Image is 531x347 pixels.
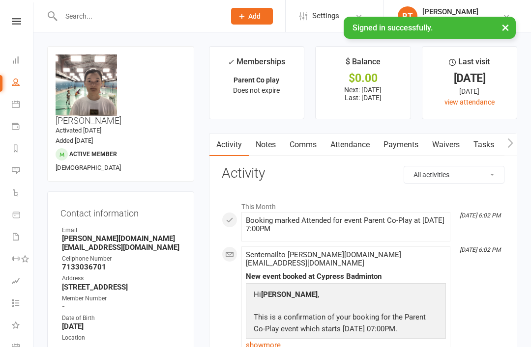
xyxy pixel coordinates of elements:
div: $ Balance [346,55,381,73]
input: Search... [58,9,218,23]
div: Last visit [449,55,490,73]
a: Payments [377,133,425,156]
i: [DATE] 6:02 PM [460,246,501,253]
a: People [12,72,34,94]
div: Memberships [228,55,285,74]
a: Product Sales [12,205,34,227]
h3: Contact information [60,205,181,218]
strong: [DATE] [62,322,181,331]
p: Next: [DATE] Last: [DATE] [324,86,401,102]
div: [PERSON_NAME] [422,7,482,16]
strong: [PERSON_NAME] [261,290,318,299]
a: Dashboard [12,50,34,72]
time: Activated [DATE] [56,127,101,134]
a: view attendance [444,98,495,106]
strong: 7133036701 [62,263,181,271]
strong: [PERSON_NAME][DOMAIN_NAME][EMAIL_ADDRESS][DOMAIN_NAME] [62,234,181,252]
a: Reports [12,138,34,160]
div: Cellphone Number [62,254,181,264]
a: Activity [209,133,249,156]
time: Added [DATE] [56,137,93,144]
span: Does not expire [233,86,280,94]
div: $0.00 [324,73,401,83]
div: Member Number [62,294,181,303]
p: Hi , [251,289,441,303]
strong: - [62,302,181,311]
div: Booking marked Attended for event Parent Co-Play at [DATE] 7:00PM [246,216,446,233]
strong: [STREET_ADDRESS] [62,283,181,292]
h3: Activity [222,166,504,181]
a: Comms [283,133,324,156]
span: Active member [69,151,117,158]
div: BT [398,6,417,26]
button: Add [231,8,273,25]
div: Date of Birth [62,314,181,323]
li: This Month [222,196,504,212]
div: Location [62,333,181,343]
div: Cypress Badminton [422,16,482,25]
img: image1758489450.png [56,54,117,116]
div: [DATE] [431,73,508,83]
div: Email [62,226,181,235]
div: Address [62,274,181,283]
span: Add [248,12,261,20]
span: Settings [312,5,339,27]
i: ✓ [228,57,234,67]
a: Calendar [12,94,34,116]
a: Payments [12,116,34,138]
strong: Parent Co play [234,76,279,84]
a: Notes [249,133,283,156]
a: Tasks [467,133,501,156]
span: Signed in successfully. [353,23,433,32]
button: × [497,17,514,38]
a: Waivers [425,133,467,156]
p: This is a confirmation of your booking for the Parent Co-Play event which starts [DATE] 07:00PM. [251,311,441,337]
div: [DATE] [431,86,508,97]
a: What's New [12,315,34,337]
div: New event booked at Cypress Badminton [246,272,446,281]
a: Assessments [12,271,34,293]
i: [DATE] 6:02 PM [460,212,501,219]
span: [DEMOGRAPHIC_DATA] [56,164,121,171]
a: Attendance [324,133,377,156]
h3: [PERSON_NAME] [56,54,186,126]
span: Sent email to [PERSON_NAME][DOMAIN_NAME][EMAIL_ADDRESS][DOMAIN_NAME] [246,250,401,267]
